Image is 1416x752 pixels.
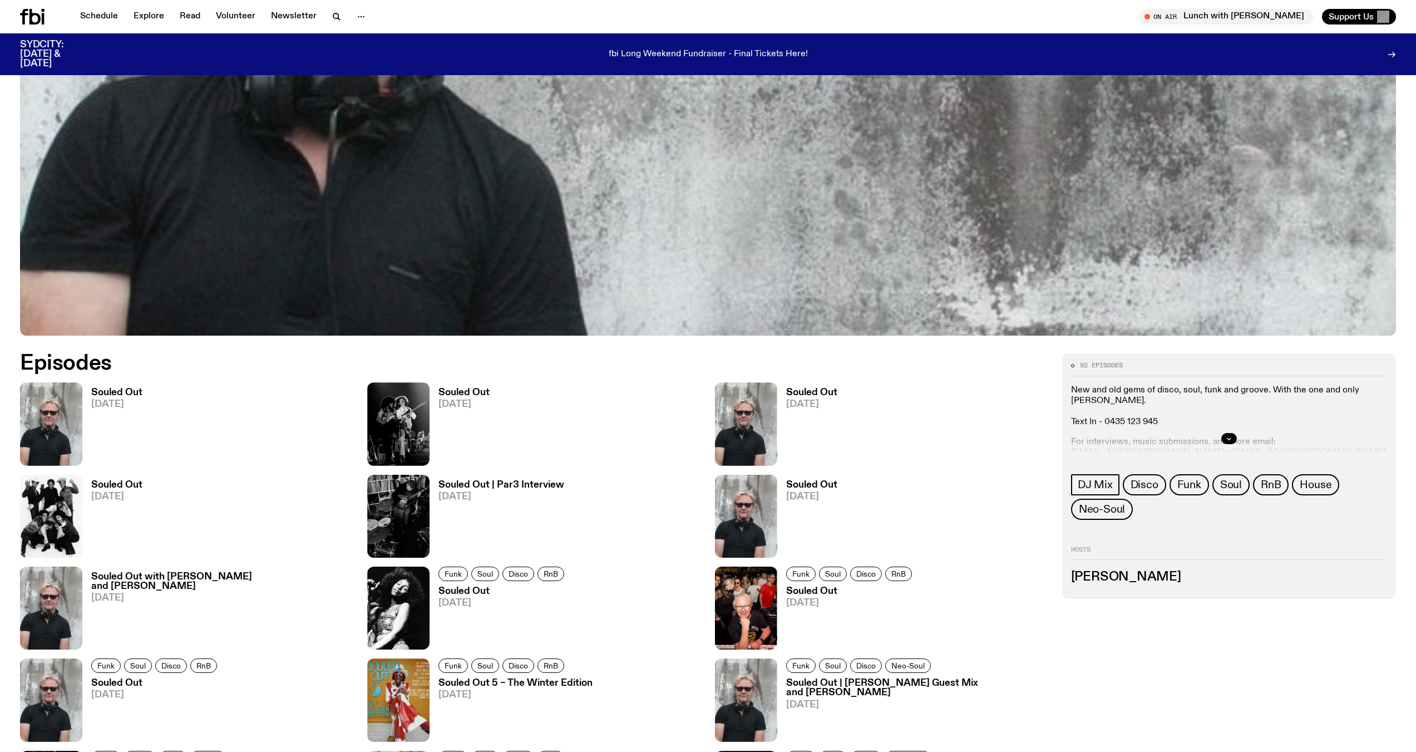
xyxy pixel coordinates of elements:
a: Souled Out | Par3 Interview[DATE] [430,480,564,558]
a: Disco [502,567,534,581]
span: DJ Mix [1078,479,1113,491]
a: Read [173,9,207,24]
span: Funk [792,569,810,578]
a: Disco [850,567,882,581]
span: 92 episodes [1080,362,1123,368]
span: Disco [161,662,181,670]
h3: Souled Out | Par3 Interview [438,480,564,490]
span: Funk [1177,479,1201,491]
h3: Souled Out [786,480,837,490]
a: DJ Mix [1071,474,1119,495]
button: Support Us [1322,9,1396,24]
span: RnB [544,569,558,578]
a: House [1292,474,1339,495]
a: Disco [850,658,882,673]
img: Stephen looks directly at the camera, wearing a black tee, black sunglasses and headphones around... [715,475,777,558]
span: RnB [196,662,211,670]
span: Funk [792,662,810,670]
a: Funk [1170,474,1209,495]
span: [DATE] [438,690,593,700]
span: Neo-Soul [1079,503,1125,515]
span: Disco [856,569,876,578]
p: fbi Long Weekend Fundraiser - Final Tickets Here! [609,50,808,60]
a: Soul [819,658,847,673]
a: Funk [786,658,816,673]
span: Disco [1131,479,1158,491]
a: Soul [124,658,152,673]
a: Souled Out[DATE] [777,480,837,558]
a: RnB [537,567,564,581]
h3: Souled Out [91,388,142,397]
h2: Hosts [1071,547,1387,560]
span: [DATE] [438,492,564,502]
a: Explore [127,9,171,24]
h2: Episodes [20,353,933,373]
h3: SYDCITY: [DATE] & [DATE] [20,40,91,68]
h3: Souled Out [91,679,220,688]
a: Neo-Soul [885,658,931,673]
a: Souled Out | [PERSON_NAME] Guest Mix and [PERSON_NAME][DATE] [777,679,1049,741]
a: Disco [1123,474,1166,495]
a: Souled Out 5 – The Winter Edition[DATE] [430,679,593,741]
span: [DATE] [438,400,490,409]
h3: Souled Out with [PERSON_NAME] and [PERSON_NAME] [91,572,354,591]
h3: Souled Out [91,480,142,490]
h3: Souled Out [786,587,915,596]
span: Soul [477,662,493,670]
span: [DATE] [91,593,354,603]
span: Funk [445,569,462,578]
span: Funk [97,662,115,670]
span: Soul [825,662,841,670]
h3: [PERSON_NAME] [1071,571,1387,583]
a: Volunteer [209,9,262,24]
a: Funk [786,567,816,581]
span: Disco [509,662,528,670]
span: Soul [130,662,146,670]
span: Soul [1220,479,1242,491]
a: Souled Out[DATE] [777,388,837,465]
h3: Souled Out [786,388,837,397]
a: Soul [819,567,847,581]
a: Schedule [73,9,125,24]
span: House [1300,479,1331,491]
img: Stephen looks directly at the camera, wearing a black tee, black sunglasses and headphones around... [715,382,777,465]
p: New and old gems of disco, soul, funk and groove. With the one and only [PERSON_NAME]. Text In - ... [1071,385,1387,428]
a: Disco [502,658,534,673]
a: RnB [537,658,564,673]
a: RnB [1253,474,1289,495]
a: RnB [190,658,217,673]
a: Funk [91,658,121,673]
span: RnB [891,569,906,578]
a: Neo-Soul [1071,499,1133,520]
h3: Souled Out 5 – The Winter Edition [438,679,593,688]
span: [DATE] [786,492,837,502]
span: RnB [544,662,558,670]
img: Stephen looks directly at the camera, wearing a black tee, black sunglasses and headphones around... [20,658,82,741]
img: Stephen looks directly at the camera, wearing a black tee, black sunglasses and headphones around... [20,567,82,650]
a: Soul [1212,474,1250,495]
h3: Souled Out | [PERSON_NAME] Guest Mix and [PERSON_NAME] [786,679,1049,697]
a: Souled Out[DATE] [82,480,142,558]
span: [DATE] [786,700,1049,710]
span: [DATE] [91,690,220,700]
img: Stephen looks directly at the camera, wearing a black tee, black sunglasses and headphones around... [20,382,82,465]
a: Souled Out with [PERSON_NAME] and [PERSON_NAME][DATE] [82,572,354,650]
span: Neo-Soul [891,662,925,670]
a: Funk [438,658,468,673]
span: [DATE] [91,400,142,409]
a: Souled Out[DATE] [430,388,490,465]
a: Souled Out[DATE] [82,679,220,741]
span: Disco [509,569,528,578]
a: Funk [438,567,468,581]
a: Soul [471,658,499,673]
img: Stephen looks directly at the camera, wearing a black tee, black sunglasses and headphones around... [715,658,777,741]
span: [DATE] [786,400,837,409]
span: Funk [445,662,462,670]
h3: Souled Out [438,388,490,397]
a: Souled Out[DATE] [777,587,915,650]
span: [DATE] [438,598,568,608]
button: On AirLunch with [PERSON_NAME] [1139,9,1313,24]
span: Support Us [1329,12,1374,22]
span: Soul [825,569,841,578]
a: Newsletter [264,9,323,24]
